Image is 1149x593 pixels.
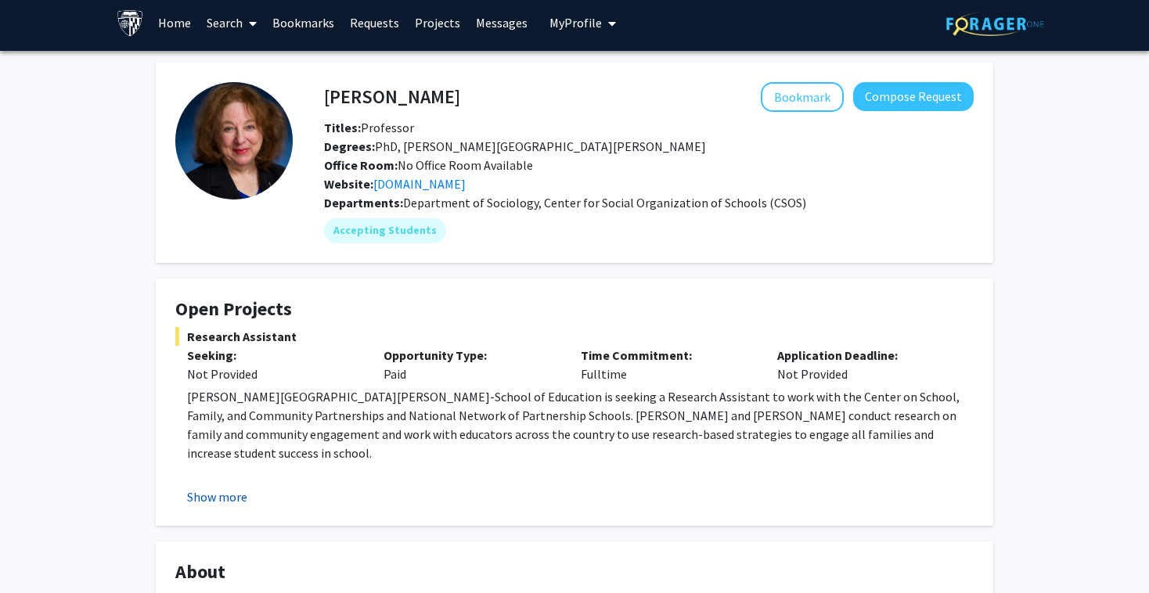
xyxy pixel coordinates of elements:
[324,138,375,154] b: Degrees:
[853,82,974,111] button: Compose Request to Joyce Epstein
[175,327,974,346] span: Research Assistant
[187,365,360,383] div: Not Provided
[324,176,373,192] b: Website:
[187,487,247,506] button: Show more
[12,523,67,581] iframe: Chat
[324,195,403,210] b: Departments:
[117,9,144,37] img: Johns Hopkins University Logo
[549,15,602,31] span: My Profile
[324,120,361,135] b: Titles:
[324,120,414,135] span: Professor
[324,157,398,173] b: Office Room:
[324,82,460,111] h4: [PERSON_NAME]
[569,346,765,383] div: Fulltime
[384,346,556,365] p: Opportunity Type:
[175,82,293,199] img: Profile Picture
[761,82,844,112] button: Add Joyce Epstein to Bookmarks
[372,346,568,383] div: Paid
[777,346,950,365] p: Application Deadline:
[187,387,974,462] p: [PERSON_NAME][GEOGRAPHIC_DATA][PERSON_NAME]-School of Education is seeking a Research Assistant t...
[581,346,754,365] p: Time Commitment:
[175,561,974,584] h4: About
[946,12,1044,36] img: ForagerOne Logo
[403,195,806,210] span: Department of Sociology, Center for Social Organization of Schools (CSOS)
[324,218,446,243] mat-chip: Accepting Students
[187,346,360,365] p: Seeking:
[373,176,466,192] a: Opens in a new tab
[324,157,533,173] span: No Office Room Available
[175,298,974,321] h4: Open Projects
[324,138,706,154] span: PhD, [PERSON_NAME][GEOGRAPHIC_DATA][PERSON_NAME]
[765,346,962,383] div: Not Provided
